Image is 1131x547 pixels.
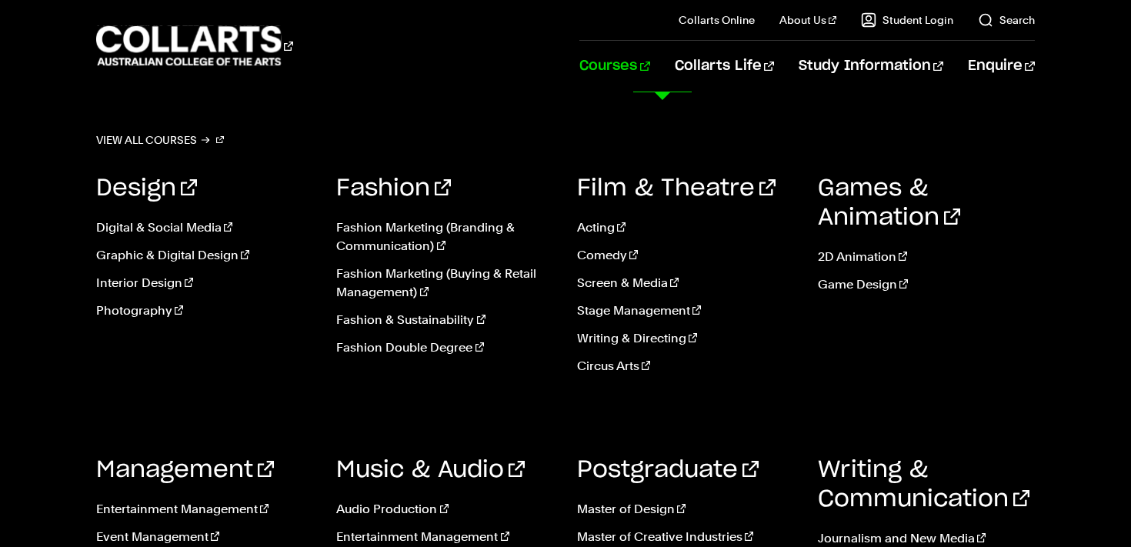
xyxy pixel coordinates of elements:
[336,177,451,200] a: Fashion
[818,459,1029,511] a: Writing & Communication
[577,246,795,265] a: Comedy
[577,218,795,237] a: Acting
[577,357,795,375] a: Circus Arts
[96,459,274,482] a: Management
[96,177,197,200] a: Design
[336,459,525,482] a: Music & Audio
[577,329,795,348] a: Writing & Directing
[577,500,795,519] a: Master of Design
[336,265,554,302] a: Fashion Marketing (Buying & Retail Management)
[336,311,554,329] a: Fashion & Sustainability
[818,275,1036,294] a: Game Design
[96,274,314,292] a: Interior Design
[675,41,774,92] a: Collarts Life
[818,248,1036,266] a: 2D Animation
[679,12,755,28] a: Collarts Online
[336,528,554,546] a: Entertainment Management
[978,12,1035,28] a: Search
[96,302,314,320] a: Photography
[336,218,554,255] a: Fashion Marketing (Branding & Communication)
[96,218,314,237] a: Digital & Social Media
[799,41,943,92] a: Study Information
[96,129,224,151] a: View all courses
[336,339,554,357] a: Fashion Double Degree
[577,177,776,200] a: Film & Theatre
[336,500,554,519] a: Audio Production
[96,246,314,265] a: Graphic & Digital Design
[818,177,960,229] a: Games & Animation
[96,500,314,519] a: Entertainment Management
[579,41,649,92] a: Courses
[96,24,293,68] div: Go to homepage
[968,41,1035,92] a: Enquire
[861,12,953,28] a: Student Login
[779,12,836,28] a: About Us
[577,528,795,546] a: Master of Creative Industries
[96,528,314,546] a: Event Management
[577,459,759,482] a: Postgraduate
[577,274,795,292] a: Screen & Media
[577,302,795,320] a: Stage Management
